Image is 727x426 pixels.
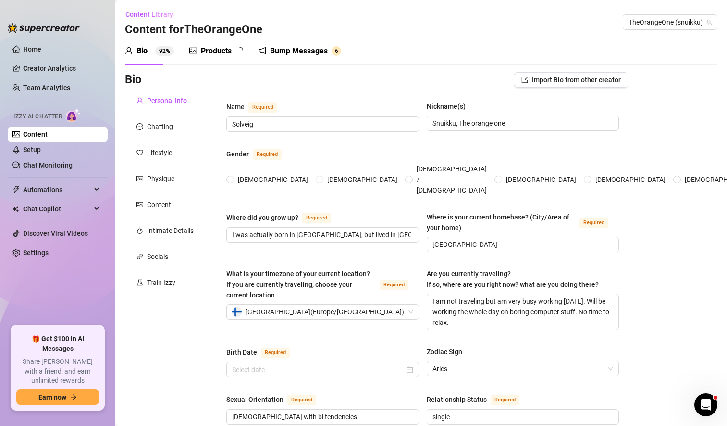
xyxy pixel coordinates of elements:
span: thunderbolt [12,186,20,194]
span: import [521,77,528,83]
button: Earn nowarrow-right [16,389,99,405]
span: Required [287,395,316,405]
input: Name [232,119,411,129]
span: user [125,47,133,54]
a: Settings [23,249,49,257]
input: Where did you grow up? [232,230,411,240]
input: Nickname(s) [432,118,612,129]
div: Where is your current homebase? (City/Area of your home) [427,212,576,233]
div: Nickname(s) [427,101,466,112]
span: Content Library [125,11,173,18]
label: Gender [226,148,292,160]
sup: 92% [155,46,174,56]
span: link [136,253,143,260]
div: Bump Messages [270,45,328,57]
div: Bio [136,45,148,57]
span: What is your timezone of your current location? If you are currently traveling, choose your curre... [226,270,370,299]
span: Share [PERSON_NAME] with a friend, and earn unlimited rewards [16,357,99,386]
span: Required [248,102,277,113]
input: Birth Date [232,364,405,375]
div: Relationship Status [427,394,487,405]
span: loading [235,46,244,55]
div: Socials [147,251,168,262]
img: fi [232,307,242,317]
label: Where did you grow up? [226,212,342,223]
span: Required [579,218,608,228]
span: user [136,97,143,104]
span: team [706,19,712,25]
div: Where did you grow up? [226,212,298,223]
div: Products [201,45,232,57]
img: logo-BBDzfeDw.svg [8,23,80,33]
sup: 6 [332,46,341,56]
span: experiment [136,279,143,286]
div: Zodiac Sign [427,347,462,357]
img: Chat Copilot [12,206,19,212]
div: Physique [147,173,174,184]
a: Content [23,130,48,138]
span: TheOrangeOne (snuikku) [628,15,712,29]
span: Are you currently traveling? If so, where are you right now? what are you doing there? [427,270,599,288]
a: Chat Monitoring [23,161,73,169]
img: AI Chatter [66,108,81,122]
div: Gender [226,149,249,159]
span: fire [136,227,143,234]
label: Name [226,101,288,113]
span: [DEMOGRAPHIC_DATA] [502,174,580,185]
span: [DEMOGRAPHIC_DATA] / [DEMOGRAPHIC_DATA] [413,164,491,195]
iframe: Intercom live chat [694,393,717,416]
a: Team Analytics [23,84,70,91]
span: Earn now [38,393,66,401]
button: Import Bio from other creator [514,72,628,88]
h3: Bio [125,72,142,88]
span: [GEOGRAPHIC_DATA] ( Europe/[GEOGRAPHIC_DATA] ) [246,305,404,319]
div: Personal Info [147,95,187,106]
span: Aries [432,361,614,376]
label: Birth Date [226,347,300,358]
button: Content Library [125,7,181,22]
a: Home [23,45,41,53]
input: Sexual Orientation [232,412,411,422]
span: idcard [136,175,143,182]
span: Izzy AI Chatter [13,112,62,121]
span: Import Bio from other creator [532,76,621,84]
div: Lifestyle [147,147,172,158]
span: Required [380,280,408,290]
div: Content [147,199,171,210]
span: heart [136,149,143,156]
div: Chatting [147,121,173,132]
a: Creator Analytics [23,61,100,76]
span: [DEMOGRAPHIC_DATA] [591,174,669,185]
input: Where is your current homebase? (City/Area of your home) [432,239,612,250]
span: Required [253,149,282,160]
span: arrow-right [70,394,77,400]
span: Required [491,395,519,405]
span: Required [302,213,331,223]
div: Name [226,102,245,112]
a: Setup [23,146,41,154]
span: picture [136,201,143,208]
a: Discover Viral Videos [23,230,88,237]
div: Birth Date [226,347,257,358]
div: Train Izzy [147,277,175,288]
span: [DEMOGRAPHIC_DATA] [234,174,312,185]
span: picture [189,47,197,54]
span: message [136,123,143,130]
span: notification [259,47,266,54]
div: Intimate Details [147,225,194,236]
span: 🎁 Get $100 in AI Messages [16,335,99,353]
div: Sexual Orientation [226,394,283,405]
span: [DEMOGRAPHIC_DATA] [323,174,401,185]
label: Relationship Status [427,394,530,405]
span: Chat Copilot [23,201,91,217]
label: Sexual Orientation [226,394,327,405]
label: Zodiac Sign [427,347,469,357]
span: Required [261,348,290,358]
span: 6 [335,48,338,54]
span: Automations [23,182,91,197]
h3: Content for TheOrangeOne [125,22,262,38]
input: Relationship Status [432,412,612,422]
label: Nickname(s) [427,101,472,112]
label: Where is your current homebase? (City/Area of your home) [427,212,619,233]
textarea: I am not traveling but am very busy working [DATE]. Will be working the whole day on boring compu... [427,294,619,330]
